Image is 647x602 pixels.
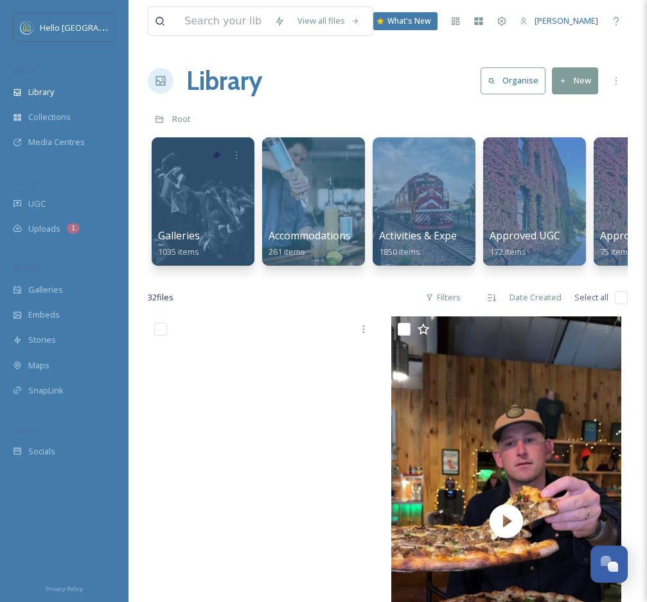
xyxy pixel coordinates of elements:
span: Media Centres [28,136,85,148]
div: Date Created [503,285,568,310]
a: Accommodations261 items [269,230,351,257]
span: 261 items [269,246,305,257]
span: Select all [574,291,608,304]
span: SnapLink [28,384,64,397]
span: 75 items [600,246,632,257]
span: Accommodations [269,228,351,243]
span: Hello [GEOGRAPHIC_DATA] [40,21,143,33]
span: Uploads [28,223,60,235]
span: Root [172,113,191,125]
span: 172 items [490,246,526,257]
span: Galleries [28,284,63,296]
span: Approved UGC [490,228,560,243]
span: Maps [28,359,49,372]
a: Library [186,62,262,100]
a: Privacy Policy [46,580,83,596]
a: [PERSON_NAME] [513,8,605,33]
input: Search your library [178,7,268,35]
button: Open Chat [590,546,628,583]
span: 1850 items [379,246,420,257]
a: What's New [373,12,438,30]
a: Organise [481,67,552,94]
div: 1 [67,223,80,234]
span: 32 file s [148,291,173,304]
span: Stories [28,334,56,346]
span: Socials [28,445,55,458]
span: Collections [28,111,71,123]
span: 1035 items [158,246,199,257]
span: Activities & Experiences [379,228,492,243]
span: COLLECT [13,178,40,187]
a: Approved UGC172 items [490,230,560,257]
span: Galleries [158,228,200,243]
span: WIDGETS [13,264,42,273]
button: Organise [481,67,545,94]
span: [PERSON_NAME] [535,15,598,26]
a: Activities & Experiences1850 items [379,230,492,257]
a: View all files [291,8,366,33]
span: SOCIALS [13,426,39,435]
div: Filters [419,285,467,310]
span: Library [28,86,54,98]
a: Galleries1035 items [158,230,200,257]
span: Privacy Policy [46,585,83,593]
img: images.png [21,21,33,34]
button: New [552,67,598,94]
a: Root [172,111,191,126]
span: MEDIA [13,66,35,76]
span: Embeds [28,309,60,321]
span: UGC [28,198,46,210]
